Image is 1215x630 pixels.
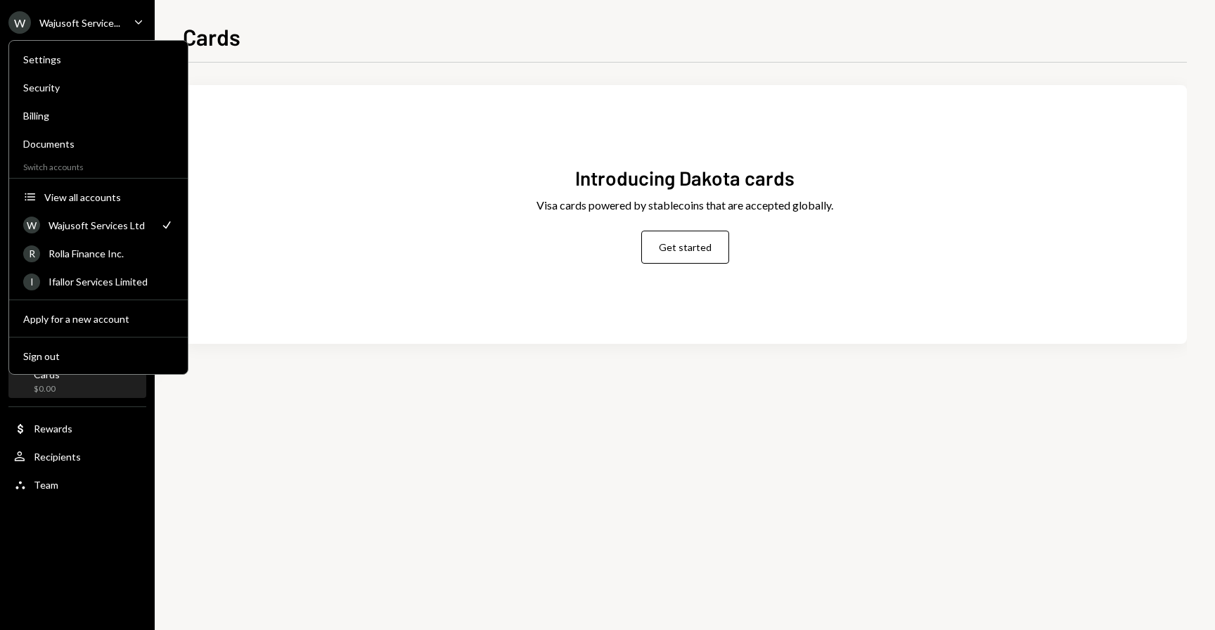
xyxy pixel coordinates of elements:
[8,444,146,469] a: Recipients
[8,11,31,34] div: W
[8,472,146,497] a: Team
[15,46,182,72] a: Settings
[15,344,182,369] button: Sign out
[39,17,120,29] div: Wajusoft Service...
[23,350,174,362] div: Sign out
[49,219,151,231] div: Wajusoft Services Ltd
[15,185,182,210] button: View all accounts
[34,423,72,435] div: Rewards
[9,159,188,172] div: Switch accounts
[15,269,182,294] a: IIfallor Services Limited
[183,22,240,51] h1: Cards
[49,276,174,288] div: Ifallor Services Limited
[34,479,58,491] div: Team
[23,138,174,150] div: Documents
[15,131,182,156] a: Documents
[23,274,40,290] div: I
[536,197,833,214] div: Visa cards powered by stablecoins that are accepted globally.
[8,416,146,441] a: Rewards
[23,82,174,94] div: Security
[575,165,795,192] div: Introducing Dakota cards
[15,103,182,128] a: Billing
[23,245,40,262] div: R
[23,217,40,233] div: W
[34,451,81,463] div: Recipients
[23,53,174,65] div: Settings
[23,313,174,325] div: Apply for a new account
[15,240,182,266] a: RRolla Finance Inc.
[49,247,174,259] div: Rolla Finance Inc.
[23,110,174,122] div: Billing
[34,383,60,395] div: $0.00
[15,307,182,332] button: Apply for a new account
[641,231,729,264] button: Get started
[44,191,174,203] div: View all accounts
[15,75,182,100] a: Security
[8,364,146,398] a: Cards$0.00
